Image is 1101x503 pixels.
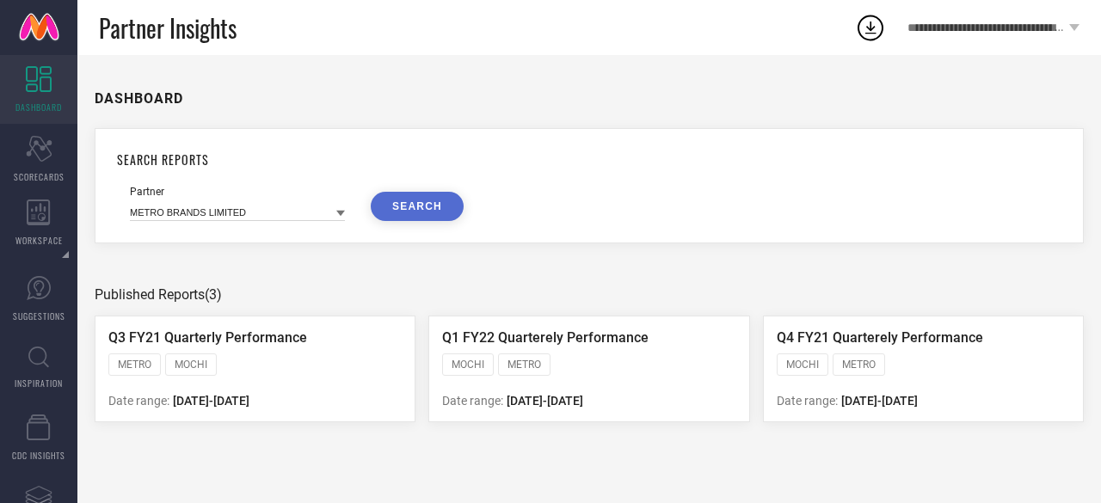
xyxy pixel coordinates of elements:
span: Q1 FY22 Quarterely Performance [442,329,649,346]
span: Date range: [777,394,838,408]
span: METRO [118,359,151,371]
div: Published Reports (3) [95,286,1084,303]
span: METRO [842,359,876,371]
h1: DASHBOARD [95,90,183,107]
button: SEARCH [371,192,464,221]
span: WORKSPACE [15,234,63,247]
span: Date range: [108,394,169,408]
span: MOCHI [452,359,484,371]
span: [DATE] - [DATE] [173,394,249,408]
span: [DATE] - [DATE] [841,394,918,408]
span: Date range: [442,394,503,408]
span: [DATE] - [DATE] [507,394,583,408]
span: Q3 FY21 Quarterly Performance [108,329,307,346]
span: SCORECARDS [14,170,65,183]
span: SUGGESTIONS [13,310,65,322]
span: Q4 FY21 Quarterely Performance [777,329,983,346]
span: METRO [507,359,541,371]
span: INSPIRATION [15,377,63,390]
span: MOCHI [786,359,819,371]
div: Partner [130,186,345,198]
span: MOCHI [175,359,207,371]
div: Open download list [855,12,886,43]
span: Partner Insights [99,10,237,46]
h1: SEARCH REPORTS [117,150,1061,169]
span: DASHBOARD [15,101,62,113]
span: CDC INSIGHTS [12,449,65,462]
